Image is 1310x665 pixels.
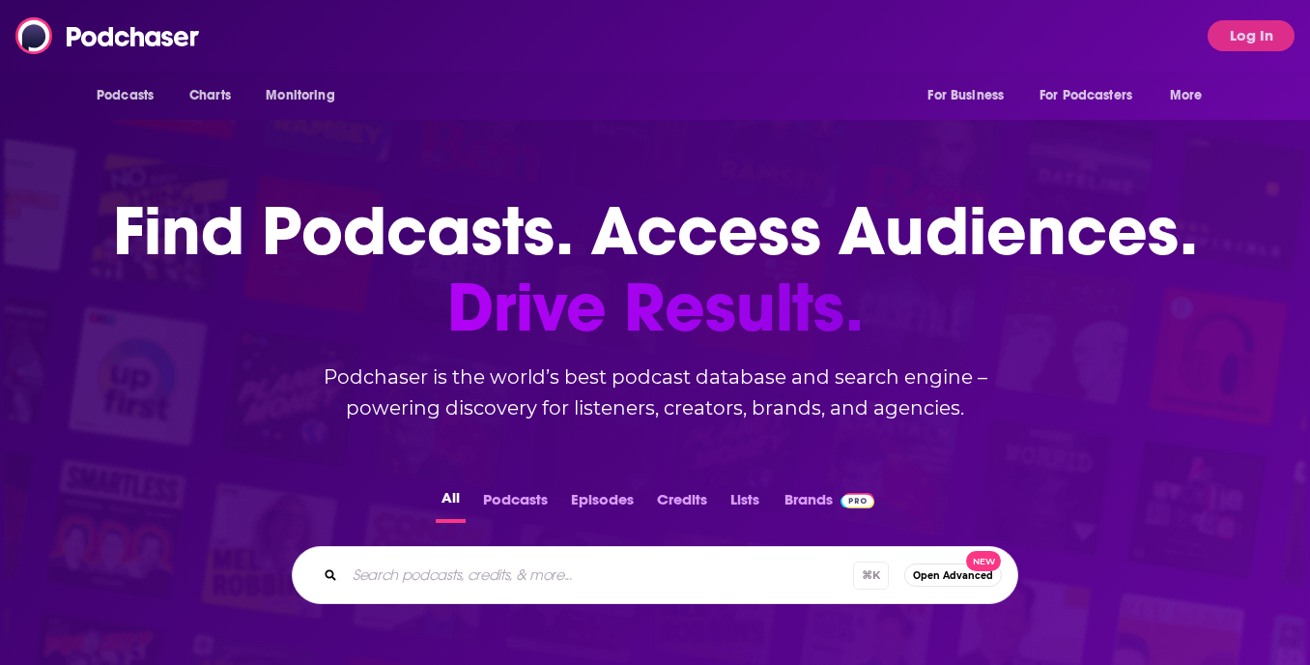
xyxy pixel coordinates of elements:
button: open menu [914,77,1028,114]
a: Charts [177,77,242,114]
span: Drive Results. [113,270,1198,346]
button: open menu [252,77,359,114]
img: Podchaser Pro [840,493,874,508]
button: Log In [1208,20,1295,51]
span: More [1170,82,1203,109]
button: Credits [651,485,713,523]
span: Podcasts [97,82,154,109]
span: Charts [189,82,231,109]
h2: Podchaser is the world’s best podcast database and search engine – powering discovery for listene... [269,361,1041,423]
span: Monitoring [266,82,334,109]
button: Podcasts [477,485,554,523]
button: Open AdvancedNew [904,564,1002,587]
button: open menu [1156,77,1227,114]
button: Episodes [565,485,640,523]
span: For Business [927,82,1004,109]
a: BrandsPodchaser Pro [784,485,874,523]
input: Search podcasts, credits, & more... [345,560,853,591]
span: ⌘ K [853,562,889,590]
span: Open Advanced [913,570,993,581]
button: Lists [725,485,765,523]
button: open menu [1027,77,1160,114]
div: Search podcasts, credits, & more... [292,546,1018,604]
img: Podchaser - Follow, Share and Rate Podcasts [15,17,201,54]
span: New [966,551,1001,571]
h1: Find Podcasts. Access Audiences. [113,193,1198,346]
span: For Podcasters [1039,82,1132,109]
button: open menu [83,77,179,114]
button: All [436,485,466,523]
